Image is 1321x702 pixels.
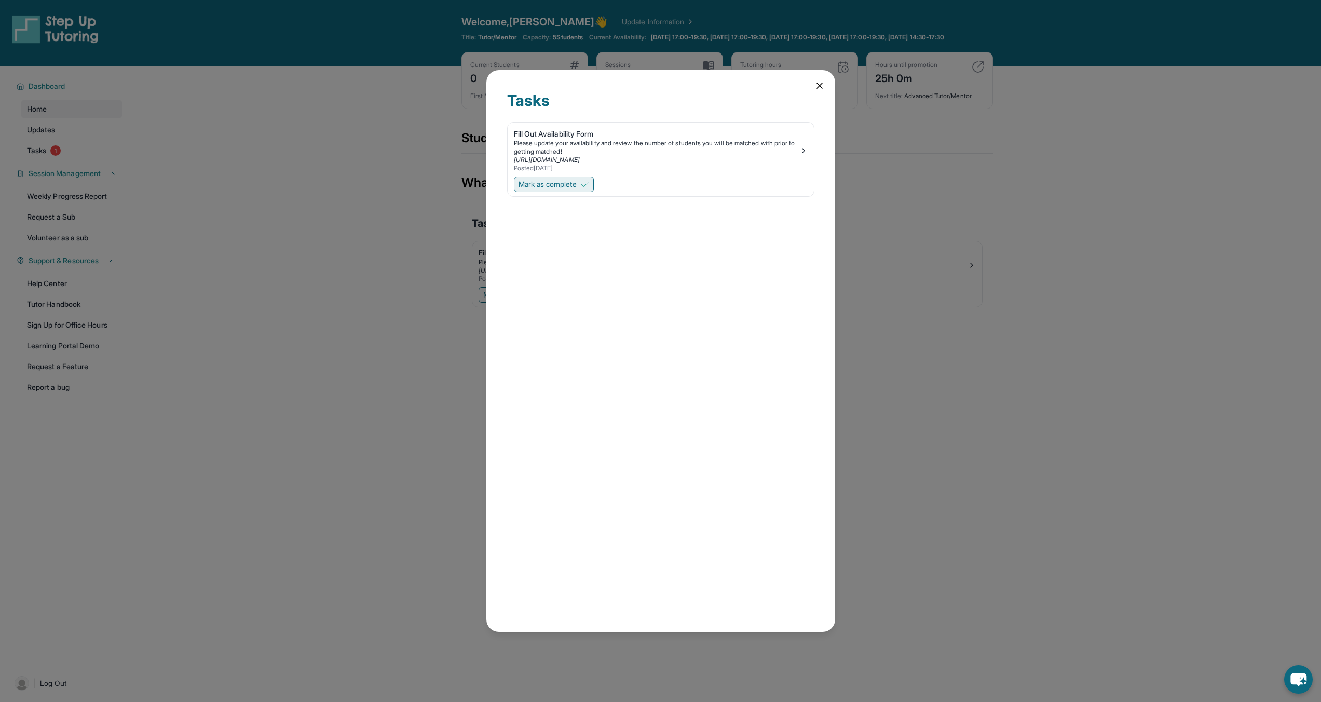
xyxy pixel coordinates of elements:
[581,180,589,188] img: Mark as complete
[514,164,799,172] div: Posted [DATE]
[508,123,814,174] a: Fill Out Availability FormPlease update your availability and review the number of students you w...
[519,179,577,190] span: Mark as complete
[514,129,799,139] div: Fill Out Availability Form
[1284,665,1313,694] button: chat-button
[507,91,814,122] div: Tasks
[514,177,594,192] button: Mark as complete
[514,156,580,164] a: [URL][DOMAIN_NAME]
[514,139,799,156] div: Please update your availability and review the number of students you will be matched with prior ...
